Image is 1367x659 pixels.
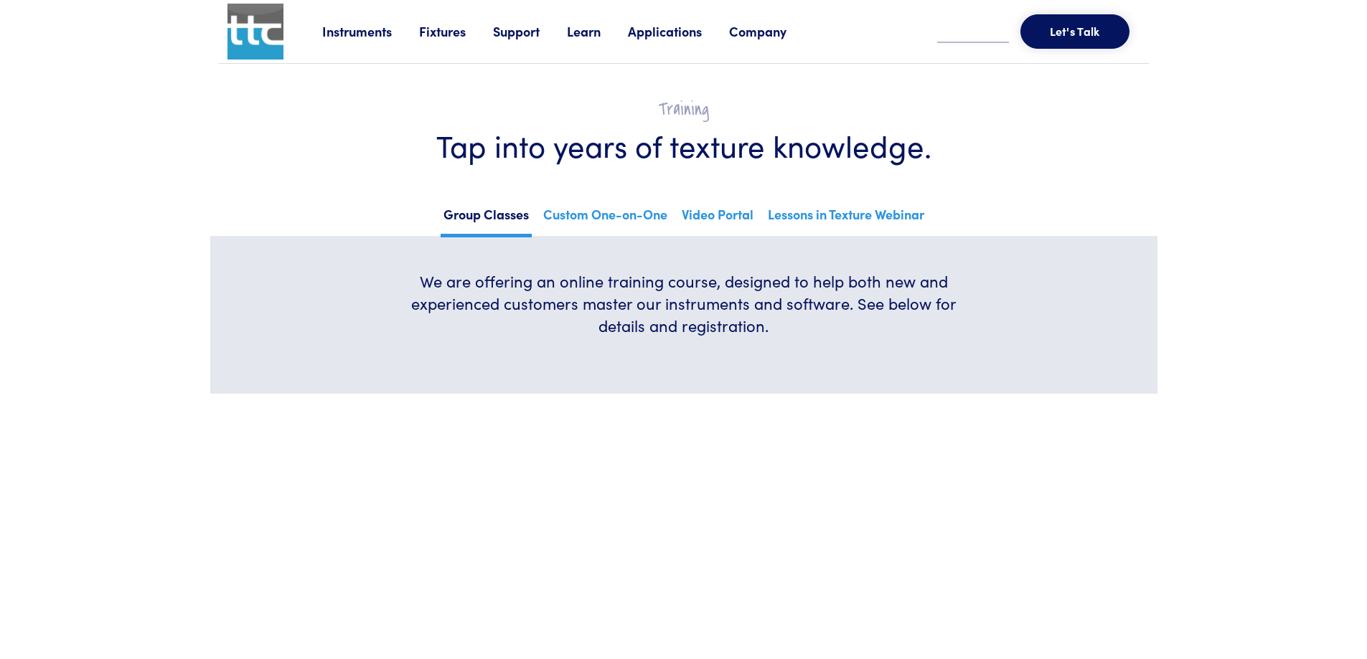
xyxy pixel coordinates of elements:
a: Group Classes [441,202,532,237]
img: ttc_logo_1x1_v1.0.png [227,4,283,60]
a: Custom One-on-One [540,202,670,234]
a: Fixtures [419,22,493,40]
a: Applications [628,22,729,40]
a: Video Portal [679,202,756,234]
h6: We are offering an online training course, designed to help both new and experienced customers ma... [400,270,968,336]
h1: Tap into years of texture knowledge. [253,126,1114,164]
a: Company [729,22,814,40]
h2: Training [253,98,1114,120]
button: Let's Talk [1020,14,1129,49]
a: Learn [567,22,628,40]
a: Lessons in Texture Webinar [765,202,927,234]
a: Support [493,22,567,40]
a: Instruments [322,22,419,40]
